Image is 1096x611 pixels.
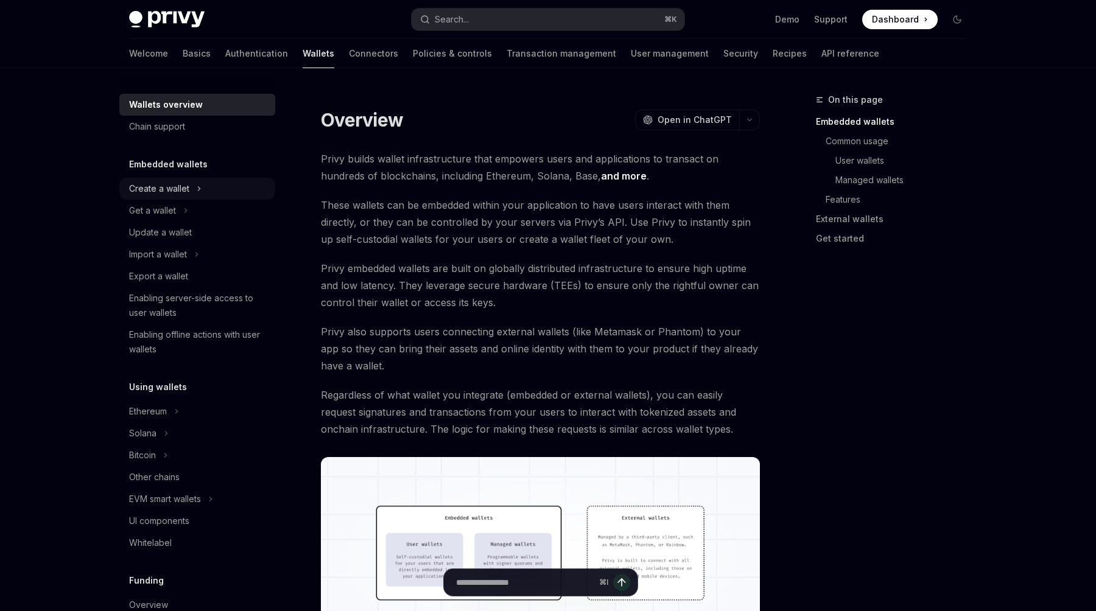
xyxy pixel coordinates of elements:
[723,39,758,68] a: Security
[816,229,977,248] a: Get started
[635,110,739,130] button: Open in ChatGPT
[129,291,268,320] div: Enabling server-side access to user wallets
[119,200,275,222] button: Toggle Get a wallet section
[664,15,677,24] span: ⌘ K
[129,404,167,419] div: Ethereum
[119,488,275,510] button: Toggle EVM smart wallets section
[119,510,275,532] a: UI components
[183,39,211,68] a: Basics
[601,170,647,183] a: and more
[303,39,334,68] a: Wallets
[321,109,403,131] h1: Overview
[349,39,398,68] a: Connectors
[119,178,275,200] button: Toggle Create a wallet section
[816,170,977,190] a: Managed wallets
[321,386,760,438] span: Regardless of what wallet you integrate (embedded or external wallets), you can easily request si...
[872,13,919,26] span: Dashboard
[321,150,760,184] span: Privy builds wallet infrastructure that empowers users and applications to transact on hundreds o...
[321,323,760,374] span: Privy also supports users connecting external wallets (like Metamask or Phantom) to your app so t...
[119,222,275,243] a: Update a wallet
[816,131,977,151] a: Common usage
[129,514,189,528] div: UI components
[129,225,192,240] div: Update a wallet
[129,426,156,441] div: Solana
[119,422,275,444] button: Toggle Solana section
[412,9,684,30] button: Open search
[119,532,275,554] a: Whitelabel
[413,39,492,68] a: Policies & controls
[828,93,883,107] span: On this page
[129,97,203,112] div: Wallets overview
[119,94,275,116] a: Wallets overview
[129,573,164,588] h5: Funding
[129,247,187,262] div: Import a wallet
[129,380,187,394] h5: Using wallets
[119,243,275,265] button: Toggle Import a wallet section
[129,157,208,172] h5: Embedded wallets
[129,203,176,218] div: Get a wallet
[129,39,168,68] a: Welcome
[821,39,879,68] a: API reference
[862,10,938,29] a: Dashboard
[119,466,275,488] a: Other chains
[119,265,275,287] a: Export a wallet
[816,151,977,170] a: User wallets
[321,260,760,311] span: Privy embedded wallets are built on globally distributed infrastructure to ensure high uptime and...
[129,448,156,463] div: Bitcoin
[773,39,807,68] a: Recipes
[129,119,185,134] div: Chain support
[119,287,275,324] a: Enabling server-side access to user wallets
[129,327,268,357] div: Enabling offline actions with user wallets
[119,444,275,466] button: Toggle Bitcoin section
[129,492,201,506] div: EVM smart wallets
[456,569,594,596] input: Ask a question...
[119,324,275,360] a: Enabling offline actions with user wallets
[816,112,977,131] a: Embedded wallets
[507,39,616,68] a: Transaction management
[119,116,275,138] a: Chain support
[613,574,630,591] button: Send message
[321,197,760,248] span: These wallets can be embedded within your application to have users interact with them directly, ...
[775,13,799,26] a: Demo
[631,39,709,68] a: User management
[129,470,180,484] div: Other chains
[435,12,469,27] div: Search...
[947,10,967,29] button: Toggle dark mode
[129,181,189,196] div: Create a wallet
[129,269,188,284] div: Export a wallet
[816,209,977,229] a: External wallets
[816,190,977,209] a: Features
[658,114,732,126] span: Open in ChatGPT
[814,13,848,26] a: Support
[129,11,205,28] img: dark logo
[225,39,288,68] a: Authentication
[119,400,275,422] button: Toggle Ethereum section
[129,536,172,550] div: Whitelabel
